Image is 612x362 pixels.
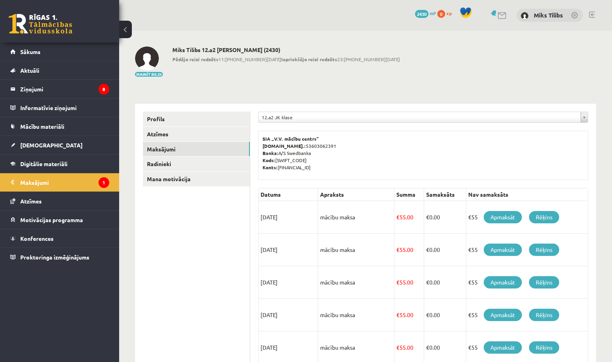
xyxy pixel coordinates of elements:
[529,309,559,321] a: Rēķins
[20,141,83,149] span: [DEMOGRAPHIC_DATA]
[415,10,436,16] a: 2430 mP
[10,211,109,229] a: Motivācijas programma
[259,112,588,122] a: 12.a2 JK klase
[259,188,318,201] th: Datums
[20,123,64,130] span: Mācību materiāli
[430,10,436,16] span: mP
[466,188,588,201] th: Nav samaksāts
[437,10,456,16] a: 0 xp
[143,112,250,126] a: Profils
[10,43,109,61] a: Sākums
[529,276,559,288] a: Rēķins
[446,10,452,16] span: xp
[10,61,109,79] a: Aktuāli
[426,213,429,221] span: €
[259,201,318,234] td: [DATE]
[10,192,109,210] a: Atzīmes
[259,266,318,299] td: [DATE]
[20,160,68,167] span: Digitālie materiāli
[424,188,466,201] th: Samaksāts
[10,80,109,98] a: Ziņojumi8
[262,112,577,122] span: 12.a2 JK klase
[20,80,109,98] legend: Ziņojumi
[263,157,275,163] b: Kods:
[394,188,424,201] th: Summa
[20,216,83,223] span: Motivācijas programma
[263,136,319,142] b: SIA „V.V. mācību centrs”
[143,127,250,141] a: Atzīmes
[263,164,278,170] b: Konts:
[143,157,250,171] a: Radinieki
[20,48,41,55] span: Sākums
[172,46,400,53] h2: Miks Tilibs 12.a2 [PERSON_NAME] (2430)
[396,279,400,286] span: €
[394,234,424,266] td: 55.00
[20,235,54,242] span: Konferences
[263,135,584,171] p: 53603062391 A/S Swedbanka [SWIFT_CODE] [FINANCIAL_ID]
[484,276,522,288] a: Apmaksāt
[10,248,109,266] a: Proktoringa izmēģinājums
[466,299,588,331] td: €55
[143,172,250,186] a: Mana motivācija
[318,299,394,331] td: mācību maksa
[135,46,159,70] img: Miks Tilibs
[20,67,39,74] span: Aktuāli
[318,201,394,234] td: mācību maksa
[426,279,429,286] span: €
[20,254,89,261] span: Proktoringa izmēģinājums
[143,142,250,157] a: Maksājumi
[98,84,109,95] i: 8
[415,10,429,18] span: 2430
[20,197,42,205] span: Atzīmes
[259,234,318,266] td: [DATE]
[529,211,559,223] a: Rēķins
[484,211,522,223] a: Apmaksāt
[135,72,163,77] button: Mainīt bildi
[318,188,394,201] th: Apraksts
[9,14,72,34] a: Rīgas 1. Tālmācības vidusskola
[521,12,529,20] img: Miks Tilibs
[10,99,109,117] a: Informatīvie ziņojumi
[424,266,466,299] td: 0.00
[263,150,278,156] b: Banka:
[98,177,109,188] i: 1
[20,173,109,192] legend: Maksājumi
[10,155,109,173] a: Digitālie materiāli
[484,309,522,321] a: Apmaksāt
[10,117,109,136] a: Mācību materiāli
[172,56,400,63] span: 11:[PHONE_NUMBER][DATE] 23:[PHONE_NUMBER][DATE]
[396,213,400,221] span: €
[437,10,445,18] span: 0
[20,99,109,117] legend: Informatīvie ziņojumi
[10,229,109,248] a: Konferences
[426,344,429,351] span: €
[466,266,588,299] td: €55
[529,341,559,354] a: Rēķins
[318,234,394,266] td: mācību maksa
[396,344,400,351] span: €
[394,201,424,234] td: 55.00
[10,136,109,154] a: [DEMOGRAPHIC_DATA]
[318,266,394,299] td: mācību maksa
[394,266,424,299] td: 55.00
[396,246,400,253] span: €
[259,299,318,331] td: [DATE]
[424,299,466,331] td: 0.00
[10,173,109,192] a: Maksājumi1
[466,201,588,234] td: €55
[172,56,218,62] b: Pēdējo reizi redzēts
[529,244,559,256] a: Rēķins
[466,234,588,266] td: €55
[263,143,306,149] b: [DOMAIN_NAME].:
[484,341,522,354] a: Apmaksāt
[424,234,466,266] td: 0.00
[484,244,522,256] a: Apmaksāt
[426,246,429,253] span: €
[281,56,337,62] b: Iepriekšējo reizi redzēts
[426,311,429,318] span: €
[396,311,400,318] span: €
[424,201,466,234] td: 0.00
[394,299,424,331] td: 55.00
[534,11,563,19] a: Miks Tilibs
